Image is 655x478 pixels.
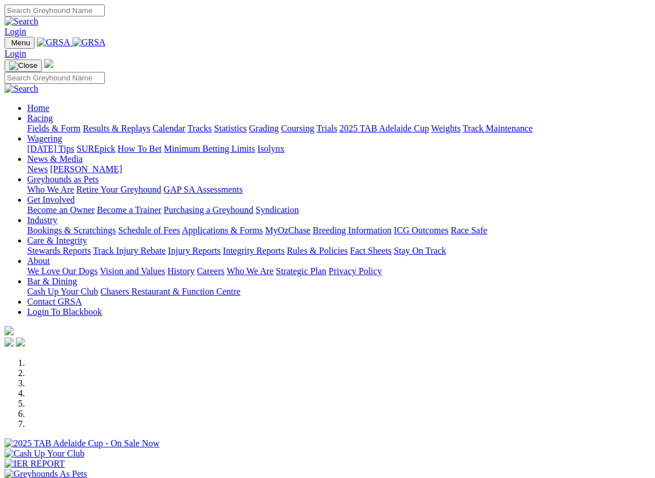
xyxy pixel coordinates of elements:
button: Toggle navigation [5,37,35,49]
img: Cash Up Your Club [5,449,84,459]
a: Cash Up Your Club [27,287,98,296]
a: Rules & Policies [287,246,348,255]
a: Who We Are [27,185,74,194]
a: Isolynx [257,144,284,153]
a: We Love Our Dogs [27,266,97,276]
a: Bookings & Scratchings [27,225,116,235]
a: Breeding Information [313,225,392,235]
a: Results & Replays [83,123,150,133]
a: How To Bet [118,144,162,153]
button: Toggle navigation [5,59,42,72]
input: Search [5,72,105,84]
img: logo-grsa-white.png [44,59,53,68]
div: Get Involved [27,205,650,215]
img: GRSA [73,37,106,48]
a: Care & Integrity [27,236,87,245]
a: Become an Owner [27,205,95,215]
img: logo-grsa-white.png [5,326,14,335]
a: Track Maintenance [463,123,533,133]
a: Tracks [188,123,212,133]
a: MyOzChase [265,225,311,235]
span: Menu [11,39,30,47]
a: SUREpick [76,144,115,153]
a: Become a Trainer [97,205,161,215]
a: Racing [27,113,53,123]
a: [DATE] Tips [27,144,74,153]
a: Wagering [27,134,62,143]
input: Search [5,5,105,16]
a: GAP SA Assessments [164,185,243,194]
img: Search [5,84,39,94]
img: GRSA [37,37,70,48]
a: Bar & Dining [27,276,77,286]
div: Care & Integrity [27,246,650,256]
a: Stay On Track [394,246,446,255]
a: Minimum Betting Limits [164,144,255,153]
a: Grading [249,123,279,133]
a: Get Involved [27,195,75,204]
a: Privacy Policy [329,266,382,276]
a: Stewards Reports [27,246,91,255]
div: Racing [27,123,650,134]
a: Strategic Plan [276,266,326,276]
div: About [27,266,650,276]
a: Login To Blackbook [27,307,102,317]
a: Fact Sheets [350,246,392,255]
img: facebook.svg [5,338,14,347]
a: Injury Reports [168,246,220,255]
div: Industry [27,225,650,236]
a: Race Safe [450,225,487,235]
a: Trials [316,123,337,133]
div: Bar & Dining [27,287,650,297]
a: Integrity Reports [223,246,284,255]
a: Calendar [152,123,185,133]
a: Applications & Forms [182,225,263,235]
a: Home [27,103,49,113]
a: 2025 TAB Adelaide Cup [339,123,429,133]
a: Greyhounds as Pets [27,174,99,184]
a: Retire Your Greyhound [76,185,161,194]
a: Track Injury Rebate [93,246,165,255]
a: [PERSON_NAME] [50,164,122,174]
img: IER REPORT [5,459,65,469]
a: Weights [431,123,461,133]
a: News [27,164,48,174]
a: Login [5,27,26,36]
div: Greyhounds as Pets [27,185,650,195]
a: History [167,266,194,276]
a: Login [5,49,26,58]
a: Industry [27,215,57,225]
a: Purchasing a Greyhound [164,205,253,215]
a: Contact GRSA [27,297,82,306]
a: Syndication [256,205,299,215]
img: twitter.svg [16,338,25,347]
div: Wagering [27,144,650,154]
a: Chasers Restaurant & Function Centre [100,287,240,296]
img: Close [9,61,37,70]
a: Fields & Form [27,123,80,133]
a: Who We Are [227,266,274,276]
a: Careers [197,266,224,276]
img: Search [5,16,39,27]
a: ICG Outcomes [394,225,448,235]
a: News & Media [27,154,83,164]
div: News & Media [27,164,650,174]
a: Statistics [214,123,247,133]
a: Schedule of Fees [118,225,180,235]
a: Vision and Values [100,266,165,276]
img: 2025 TAB Adelaide Cup - On Sale Now [5,438,160,449]
a: About [27,256,50,266]
a: Coursing [281,123,314,133]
